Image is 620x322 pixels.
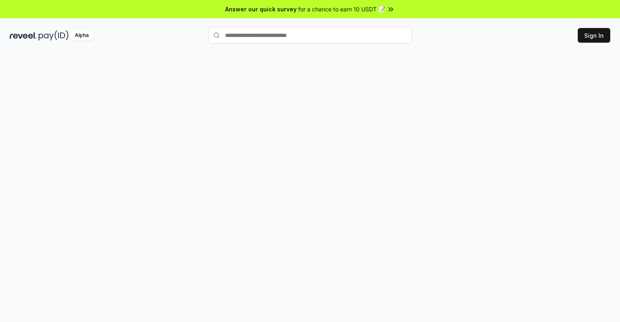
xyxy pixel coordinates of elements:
[298,5,385,13] span: for a chance to earn 10 USDT 📝
[10,30,37,41] img: reveel_dark
[578,28,610,43] button: Sign In
[225,5,297,13] span: Answer our quick survey
[39,30,69,41] img: pay_id
[70,30,93,41] div: Alpha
